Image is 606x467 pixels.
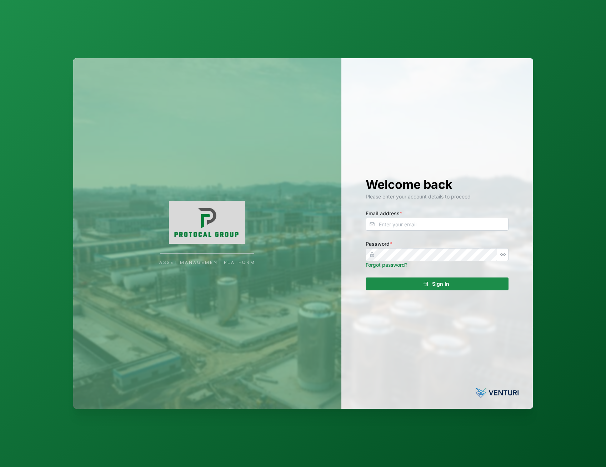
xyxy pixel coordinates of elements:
input: Enter your email [366,218,509,231]
label: Password [366,240,392,248]
h1: Welcome back [366,177,509,192]
div: Asset Management Platform [159,259,255,266]
img: Powered by: Venturi [476,386,519,400]
span: Sign In [432,278,449,290]
label: Email address [366,210,402,217]
a: Forgot password? [366,262,407,268]
div: Please enter your account details to proceed [366,193,509,201]
img: Company Logo [136,201,279,244]
button: Sign In [366,277,509,290]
